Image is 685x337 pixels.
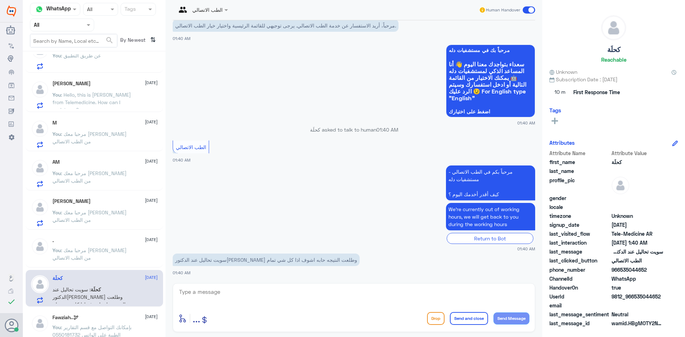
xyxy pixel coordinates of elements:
span: ... [193,312,200,325]
span: last_name [549,167,610,175]
span: search [105,36,114,45]
span: last_visited_flow [549,230,610,238]
button: search [105,35,114,46]
p: 29/8/2025, 1:40 AM [173,254,360,266]
span: Attribute Value [612,149,663,157]
span: 01:40 AM [517,120,535,126]
span: phone_number [549,266,610,274]
span: By Newest [117,34,147,48]
h5: M [52,120,57,126]
button: Avatar [5,318,18,332]
span: first_name [549,158,610,166]
span: [DATE] [145,80,158,86]
span: مرحباً بك في مستشفيات دله [449,47,532,53]
h5: Jehanzeb Shah [52,81,91,87]
span: You [52,247,61,253]
span: [DATE] [145,158,158,164]
p: 29/8/2025, 1:40 AM [173,19,399,32]
p: 29/8/2025, 1:40 AM [446,203,535,230]
img: whatsapp.png [34,4,45,15]
span: gender [549,194,610,202]
h5: Fawziah..🕊 [52,315,78,321]
span: You [52,92,61,98]
span: الطب الاتصالي [176,144,206,150]
span: 01:40 AM [517,246,535,252]
span: 0 [612,311,663,318]
span: : مرحبا معك [PERSON_NAME] من الطب الاتصالي [52,170,127,184]
span: You [52,131,61,137]
button: ... [193,310,200,326]
span: : عن طريق التطبيق [61,52,101,58]
div: Tags [123,5,136,14]
p: كحلَة asked to talk to human [173,126,535,133]
img: defaultAdmin.png [31,120,49,138]
span: 01:40 AM [376,127,398,133]
span: 2025-08-28T22:40:48.025Z [612,239,663,246]
img: defaultAdmin.png [31,198,49,216]
span: last_message [549,248,610,255]
img: defaultAdmin.png [31,159,49,177]
span: Unknown [612,212,663,220]
img: defaultAdmin.png [31,315,49,332]
span: كحلَة [91,286,101,292]
span: [DATE] [145,119,158,125]
p: 29/8/2025, 1:40 AM [446,165,535,200]
span: 966535044652 [612,266,663,274]
span: اضغط على اختيارك [449,109,532,114]
h6: Reachable [601,56,626,63]
h5: Hanouf Alabbad [52,198,91,204]
span: : Hello, this is [PERSON_NAME] from Telemedicine. How can I assist you? [52,92,131,113]
span: : مرحبا معك [PERSON_NAME] من الطب الاتصالي [52,209,127,223]
span: 01:40 AM [173,270,191,275]
span: null [612,203,663,211]
span: 01:40 AM [173,36,191,41]
span: email [549,302,610,309]
div: Return to Bot [447,233,533,244]
span: كحلَة [612,158,663,166]
i: ⇅ [150,34,156,46]
h5: AM [52,159,60,165]
img: defaultAdmin.png [612,177,629,194]
span: wamid.HBgMOTY2NTM1MDQ0NjUyFQIAEhgUM0E3QzVBQjdGNUE2RDZCOUU0RTMA [612,320,663,327]
span: : سويت تحاليل عند الدكتور[PERSON_NAME] وطلعت النتيجه حابه اشوف اذا كل شي تمام [52,286,126,307]
span: You [52,324,61,330]
span: last_message_sentiment [549,311,610,318]
span: 2025-08-28T22:40:17.633Z [612,221,663,229]
input: Search by Name, Local etc… [30,34,117,47]
span: [DATE] [145,236,158,243]
img: defaultAdmin.png [31,275,49,293]
span: سويت تحاليل عند الدكتوره وطلعت النتيجه حابه اشوف اذا كل شي تمام [612,248,663,255]
img: Widebot Logo [7,5,16,17]
h5: كحلَة [52,275,63,281]
button: Drop [427,312,445,325]
span: [DATE] [145,274,158,281]
img: defaultAdmin.png [31,238,49,255]
span: last_message_id [549,320,610,327]
span: الطب الاتصالي [612,257,663,264]
span: سعداء بتواجدك معنا اليوم 👋 أنا المساعد الذكي لمستشفيات دله 🤖 يمكنك الاختيار من القائمة التالية أو... [449,61,532,101]
h6: Attributes [549,139,575,146]
button: Send and close [450,312,488,325]
button: Send Message [493,312,529,325]
span: null [612,302,663,309]
span: 01:40 AM [173,158,191,162]
span: signup_date [549,221,610,229]
span: profile_pic [549,177,610,193]
span: locale [549,203,610,211]
h6: Tags [549,107,561,113]
span: null [612,194,663,202]
span: Subscription Date : [DATE] [549,76,678,83]
span: You [52,170,61,176]
span: [DATE] [145,313,158,320]
span: last_interaction [549,239,610,246]
span: 2 [612,275,663,282]
span: true [612,284,663,291]
span: Attribute Name [549,149,610,157]
span: ChannelId [549,275,610,282]
span: : مرحبا معك [PERSON_NAME] من الطب الاتصالي [52,247,127,261]
span: last_clicked_button [549,257,610,264]
i: check [7,297,16,306]
span: Unknown [549,68,577,76]
span: timezone [549,212,610,220]
img: defaultAdmin.png [31,81,49,98]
